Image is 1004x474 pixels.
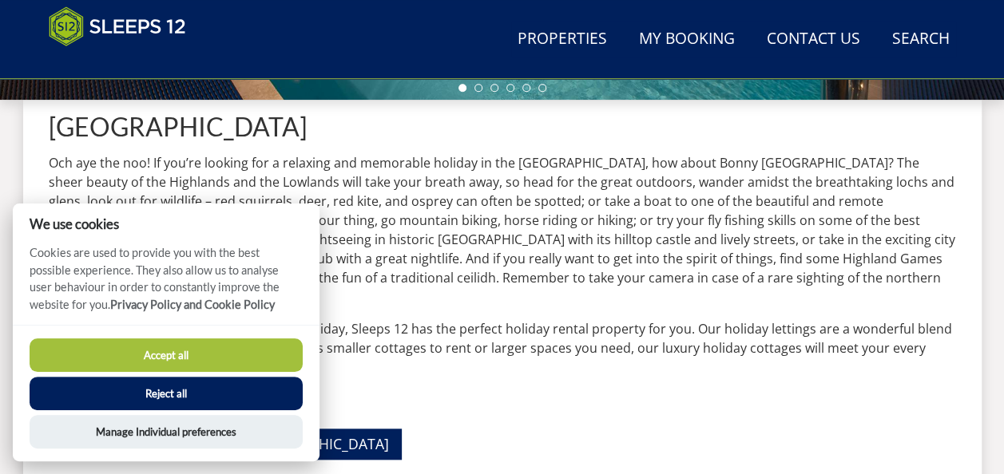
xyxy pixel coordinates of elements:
h1: [GEOGRAPHIC_DATA] [49,113,956,140]
h2: We use cookies [13,216,319,231]
a: Privacy Policy and Cookie Policy [110,298,275,311]
button: Reject all [30,377,303,410]
button: Manage Individual preferences [30,415,303,448]
p: For any UK holidays or even a last minute holiday, Sleeps 12 has the perfect holiday rental prope... [49,319,956,377]
button: Accept all [30,338,303,372]
p: Cookies are used to provide you with the best possible experience. They also allow us to analyse ... [13,244,319,325]
img: Sleeps 12 [49,6,186,46]
a: Contact Us [760,22,867,57]
iframe: Customer reviews powered by Trustpilot [41,56,208,69]
a: My Booking [633,22,741,57]
a: Search [886,22,956,57]
a: Properties [511,22,613,57]
p: Och aye the noo! If you’re looking for a relaxing and memorable holiday in the [GEOGRAPHIC_DATA],... [49,153,956,306]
